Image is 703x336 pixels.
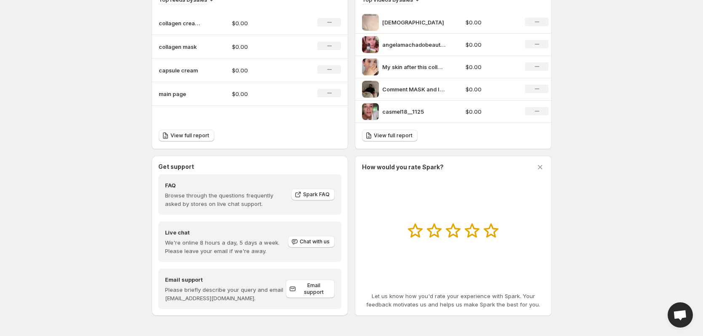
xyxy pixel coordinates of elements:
[382,63,445,71] p: My skin after this collagen mask Plump smooth and glowing The Sungboon Editor Collagen Mask gives...
[382,85,445,93] p: Comment MASK and I will send you a link to buy the bundle The viral skincare mask and serum you k...
[362,36,379,53] img: angelamachadobeauty_
[466,63,515,71] p: $0.00
[466,40,515,49] p: $0.00
[232,66,292,75] p: $0.00
[466,85,515,93] p: $0.00
[165,181,285,189] h4: FAQ
[382,40,445,49] p: angelamachadobeauty_
[165,285,286,302] p: Please briefly describe your query and email [EMAIL_ADDRESS][DOMAIN_NAME].
[362,59,379,75] img: My skin after this collagen mask Plump smooth and glowing The Sungboon Editor Collagen Mask gives...
[159,130,214,141] a: View full report
[232,43,292,51] p: $0.00
[374,132,413,139] span: View full report
[300,238,330,245] span: Chat with us
[382,107,445,116] p: casmel18__1125
[362,292,544,309] p: Let us know how you'd rate your experience with Spark. Your feedback motivates us and helps us ma...
[362,163,444,171] h3: How would you rate Spark?
[303,191,330,198] span: Spark FAQ
[466,18,515,27] p: $0.00
[362,14,379,31] img: kristensitz__1120
[298,282,330,296] span: Email support
[286,280,335,298] a: Email support
[232,19,292,27] p: $0.00
[291,189,335,200] a: Spark FAQ
[362,103,379,120] img: casmel18__1125
[165,191,285,208] p: Browse through the questions frequently asked by stores on live chat support.
[159,90,201,98] p: main page
[466,107,515,116] p: $0.00
[362,81,379,98] img: Comment MASK and I will send you a link to buy the bundle The viral skincare mask and serum you k...
[232,90,292,98] p: $0.00
[159,43,201,51] p: collagen mask
[159,19,201,27] p: collagen cream in serum
[170,132,209,139] span: View full report
[362,130,418,141] a: View full report
[158,163,194,171] h3: Get support
[165,228,287,237] h4: Live chat
[288,236,335,248] button: Chat with us
[165,238,287,255] p: We're online 8 hours a day, 5 days a week. Please leave your email if we're away.
[382,18,445,27] p: [DEMOGRAPHIC_DATA]
[159,66,201,75] p: capsule cream
[165,275,286,284] h4: Email support
[668,302,693,328] a: Open chat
